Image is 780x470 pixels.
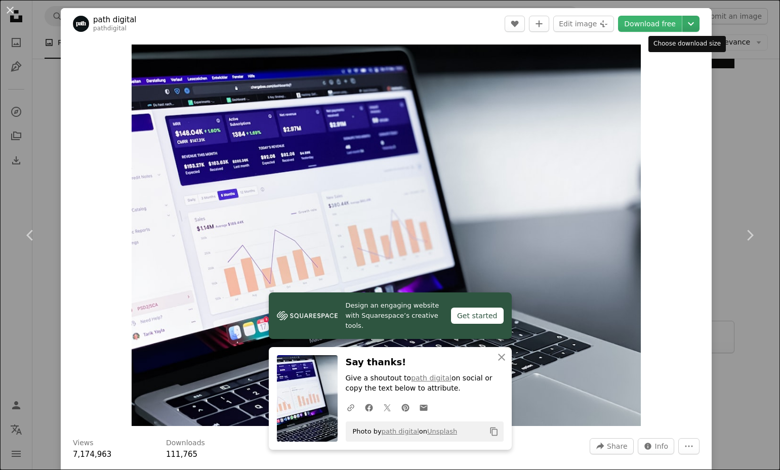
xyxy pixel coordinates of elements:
span: Design an engaging website with Squarespace’s creative tools. [346,301,443,331]
h3: Views [73,438,94,448]
a: Share on Pinterest [396,397,415,417]
img: Go to path digital's profile [73,16,89,32]
a: path digital [382,428,419,435]
button: Like [505,16,525,32]
button: Choose download size [682,16,700,32]
a: Share over email [415,397,433,417]
a: Share on Twitter [378,397,396,417]
h3: Say thanks! [346,355,504,370]
a: path digital [411,374,451,382]
button: Edit image [553,16,614,32]
span: Info [655,439,669,454]
span: Photo by on [348,423,458,440]
h3: Downloads [166,438,205,448]
a: Next [719,187,780,284]
button: Stats about this image [638,438,675,454]
a: Download free [618,16,682,32]
span: Share [607,439,627,454]
p: Give a shoutout to on social or copy the text below to attribute. [346,374,504,394]
div: Choose download size [648,36,726,52]
span: 111,765 [166,450,197,459]
button: More Actions [678,438,700,454]
img: black and silver laptop computer [132,45,641,426]
button: Share this image [590,438,633,454]
a: Unsplash [427,428,457,435]
a: pathdigital [93,25,127,32]
a: path digital [93,15,137,25]
a: Share on Facebook [360,397,378,417]
button: Copy to clipboard [485,423,503,440]
div: Get started [451,308,504,324]
span: 7,174,963 [73,450,111,459]
a: Design an engaging website with Squarespace’s creative tools.Get started [269,292,512,339]
img: file-1606177908946-d1eed1cbe4f5image [277,308,338,323]
button: Zoom in on this image [132,45,641,426]
button: Add to Collection [529,16,549,32]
